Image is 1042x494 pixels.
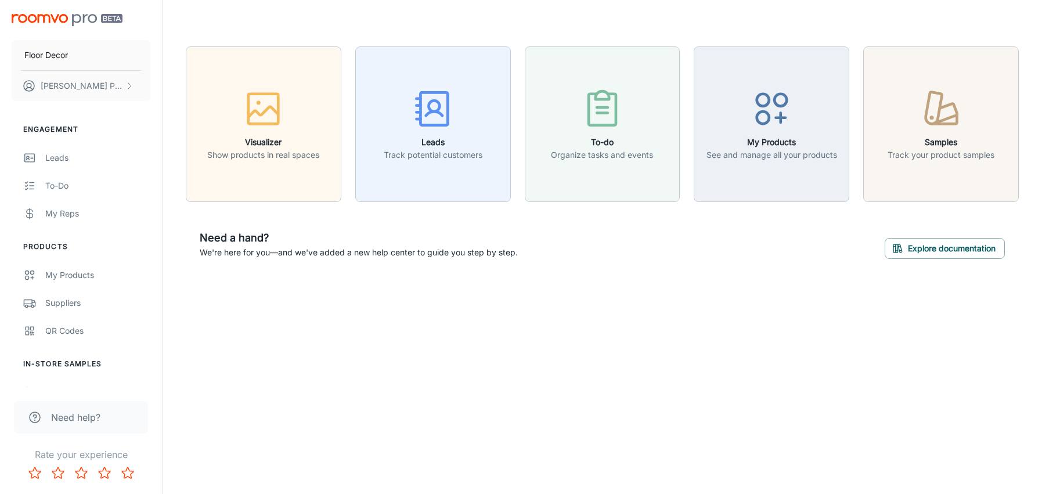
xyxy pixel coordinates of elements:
p: Floor Decor [24,49,68,62]
button: SamplesTrack your product samples [863,46,1019,202]
button: Explore documentation [885,238,1005,259]
p: Track potential customers [384,149,482,161]
button: [PERSON_NAME] Phoenix [12,71,150,101]
p: Show products in real spaces [207,149,319,161]
h6: Visualizer [207,136,319,149]
h6: Need a hand? [200,230,518,246]
h6: To-do [551,136,653,149]
h6: Samples [888,136,994,149]
button: Floor Decor [12,40,150,70]
a: SamplesTrack your product samples [863,117,1019,129]
button: My ProductsSee and manage all your products [694,46,849,202]
a: LeadsTrack potential customers [355,117,511,129]
p: See and manage all your products [706,149,837,161]
button: VisualizerShow products in real spaces [186,46,341,202]
img: Roomvo PRO Beta [12,14,122,26]
h6: Leads [384,136,482,149]
button: To-doOrganize tasks and events [525,46,680,202]
p: [PERSON_NAME] Phoenix [41,80,122,92]
div: To-do [45,179,150,192]
button: LeadsTrack potential customers [355,46,511,202]
div: Suppliers [45,297,150,309]
h6: My Products [706,136,837,149]
p: Organize tasks and events [551,149,653,161]
div: My Reps [45,207,150,220]
div: Leads [45,152,150,164]
a: My ProductsSee and manage all your products [694,117,849,129]
a: Explore documentation [885,241,1005,253]
a: To-doOrganize tasks and events [525,117,680,129]
div: My Products [45,269,150,282]
p: We're here for you—and we've added a new help center to guide you step by step. [200,246,518,259]
p: Track your product samples [888,149,994,161]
